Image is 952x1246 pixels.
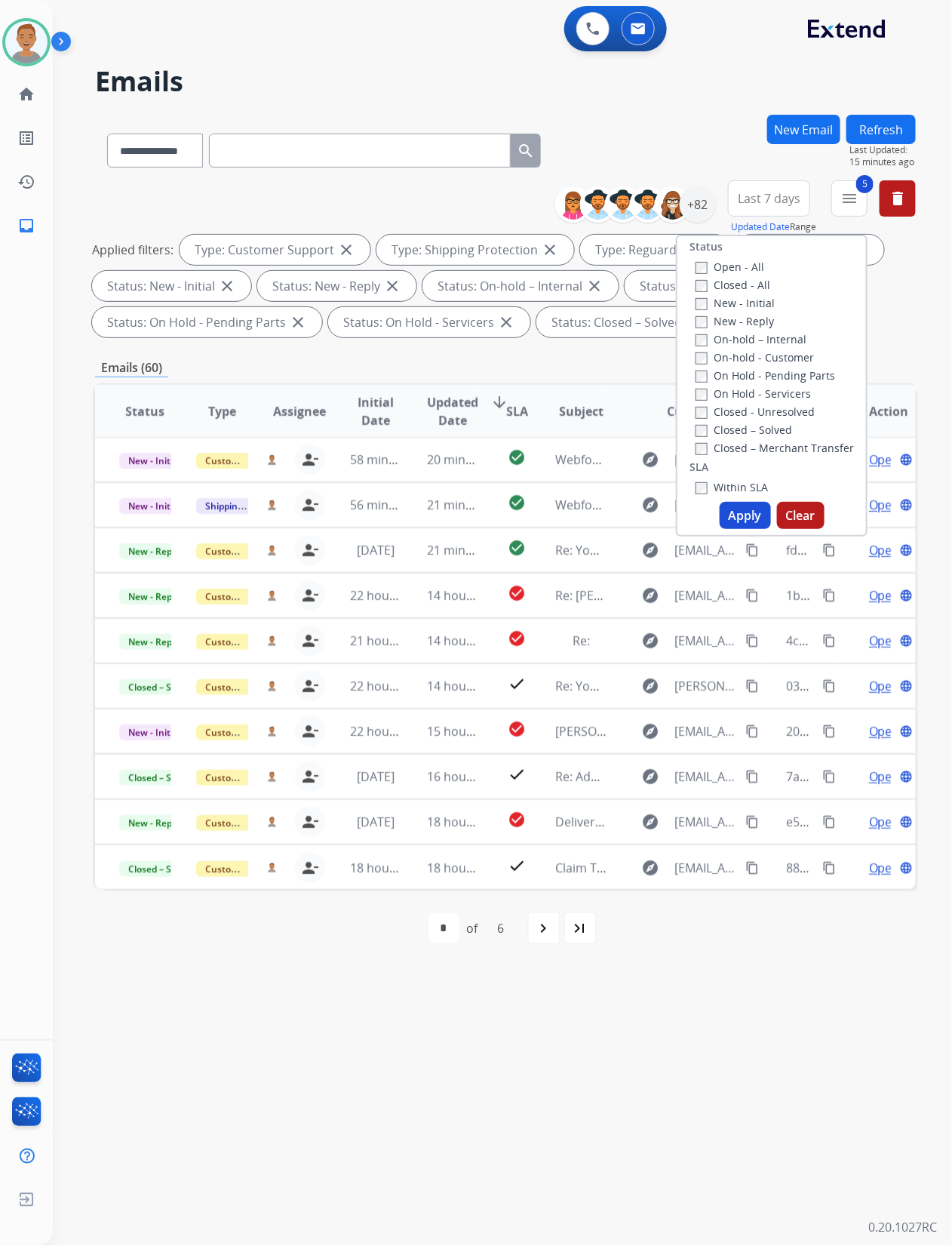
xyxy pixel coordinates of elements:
[17,85,35,103] mat-icon: home
[745,861,759,875] mat-icon: content_copy
[267,545,277,555] img: agent-avatar
[696,314,774,328] label: New - Reply
[508,720,526,738] mat-icon: check_circle
[427,768,502,785] span: 16 hours ago
[196,815,294,831] span: Customer Support
[119,770,203,786] span: Closed – Solved
[427,723,502,740] span: 15 hours ago
[899,679,913,693] mat-icon: language
[696,352,708,365] input: On-hold - Customer
[508,539,526,557] mat-icon: check_circle
[869,813,900,831] span: Open
[427,632,502,649] span: 14 hours ago
[350,393,402,429] span: Initial Date
[674,677,737,695] span: [PERSON_NAME][EMAIL_ADDRESS][PERSON_NAME][DOMAIN_NAME]
[696,278,770,292] label: Closed - All
[856,175,874,193] span: 5
[119,543,188,559] span: New - Reply
[301,586,319,605] mat-icon: person_remove
[868,1219,937,1237] p: 0.20.1027RC
[641,451,659,469] mat-icon: explore
[696,368,835,383] label: On Hold - Pending Parts
[119,815,188,831] span: New - Reply
[696,423,792,437] label: Closed – Solved
[196,725,294,740] span: Customer Support
[767,115,840,144] button: New Email
[267,726,277,737] img: agent-avatar
[357,768,395,785] span: [DATE]
[467,919,478,937] div: of
[745,679,759,693] mat-icon: content_copy
[899,453,913,466] mat-icon: language
[869,677,900,695] span: Open
[899,770,913,783] mat-icon: language
[573,632,590,649] span: Re:
[350,632,425,649] span: 21 hours ago
[257,271,416,301] div: Status: New - Reply
[674,632,737,650] span: [EMAIL_ADDRESS][DOMAIN_NAME]
[383,277,401,295] mat-icon: close
[196,634,294,650] span: Customer Support
[92,271,251,301] div: Status: New - Initial
[17,217,35,235] mat-icon: inbox
[667,402,726,420] span: Customer
[555,678,776,694] span: Re: Your repaired product has shipped
[899,589,913,602] mat-icon: language
[674,451,737,469] span: [EMAIL_ADDRESS][DOMAIN_NAME]
[427,542,514,558] span: 21 minutes ago
[745,589,759,602] mat-icon: content_copy
[696,350,814,365] label: On-hold - Customer
[899,815,913,829] mat-icon: language
[738,195,800,202] span: Last 7 days
[427,497,514,513] span: 21 minutes ago
[641,541,659,559] mat-icon: explore
[92,307,322,337] div: Status: On Hold - Pending Parts
[508,675,526,693] mat-icon: check
[822,770,836,783] mat-icon: content_copy
[508,584,526,602] mat-icon: check_circle
[745,543,759,557] mat-icon: content_copy
[95,66,916,97] h2: Emails
[849,144,916,156] span: Last Updated:
[497,313,515,331] mat-icon: close
[350,497,438,513] span: 56 minutes ago
[119,453,189,469] span: New - Initial
[696,316,708,328] input: New - Reply
[869,451,900,469] span: Open
[899,861,913,875] mat-icon: language
[535,919,553,937] mat-icon: navigate_next
[506,402,528,420] span: SLA
[180,235,370,265] div: Type: Customer Support
[849,156,916,168] span: 15 minutes ago
[731,221,790,233] button: Updated Date
[696,371,708,383] input: On Hold - Pending Parts
[731,220,816,233] span: Range
[119,679,203,695] span: Closed – Solved
[869,496,900,514] span: Open
[301,768,319,786] mat-icon: person_remove
[555,768,705,785] span: Re: Additional Information
[486,913,517,943] div: 6
[696,389,708,401] input: On Hold - Servicers
[641,859,659,877] mat-icon: explore
[350,678,425,694] span: 22 hours ago
[745,815,759,829] mat-icon: content_copy
[822,634,836,648] mat-icon: content_copy
[899,543,913,557] mat-icon: language
[696,480,768,494] label: Within SLA
[267,590,277,601] img: agent-avatar
[196,861,294,877] span: Customer Support
[301,813,319,831] mat-icon: person_remove
[125,402,164,420] span: Status
[357,814,395,830] span: [DATE]
[571,919,589,937] mat-icon: last_page
[696,407,708,419] input: Closed - Unresolved
[696,296,775,310] label: New - Initial
[555,860,760,876] span: Claim Terms/Conditions of Contract
[350,723,425,740] span: 22 hours ago
[376,235,574,265] div: Type: Shipping Protection
[696,405,815,419] label: Closed - Unresolved
[301,541,319,559] mat-icon: person_remove
[541,241,559,259] mat-icon: close
[696,334,708,346] input: On-hold – Internal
